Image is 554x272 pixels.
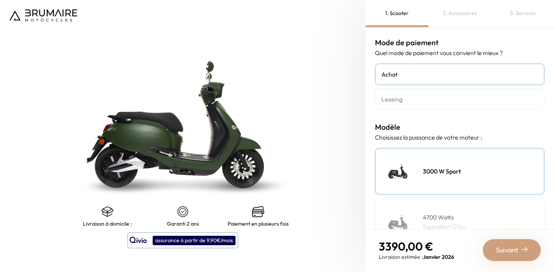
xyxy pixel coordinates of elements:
[130,236,147,245] img: logo qivio
[379,253,454,261] p: Livraison estimée :
[375,133,545,142] p: Choisissez la puissance de votre moteur :
[167,221,199,227] p: Garanti 2 ans
[423,254,454,260] span: Janvier 2026
[101,206,113,218] img: shipping.png
[379,239,433,254] span: 3390,00 €
[153,236,236,245] div: assurance à partir de 9,90€/mois
[177,206,189,218] img: certificat-de-garantie.png
[9,9,77,22] img: Logo de Brumaire
[423,167,461,176] h4: 3000 W Sport
[522,246,528,252] img: right-arrow-2.png
[423,222,466,231] p: Équivalent 125cc
[127,232,238,248] button: assurance à partir de 9,90€/mois
[496,245,518,255] span: Suivant
[83,221,132,227] p: Livraison à domicile :
[375,48,545,57] p: Quel mode de paiement vous convient le mieux ?
[380,152,417,190] img: Scooter
[252,206,264,218] img: credit-cards.png
[375,88,545,110] a: Leasing
[380,203,417,241] img: Scooter
[228,221,289,227] p: Paiement en plusieurs fois
[375,37,545,48] h3: Mode de paiement
[375,121,545,133] h3: Modèle
[381,70,538,79] h4: Achat
[381,95,538,104] h4: Leasing
[423,213,466,222] h4: 4700 Watts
